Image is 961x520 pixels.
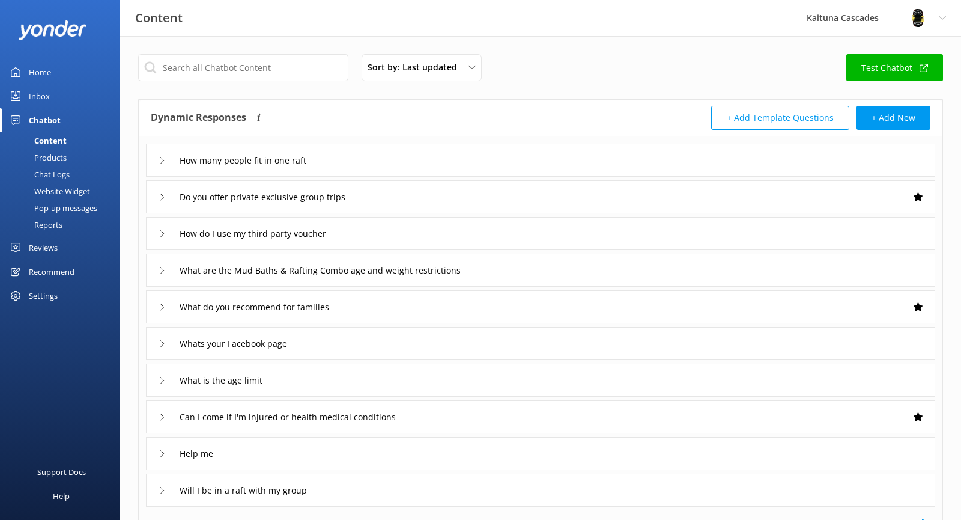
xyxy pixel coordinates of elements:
a: Website Widget [7,183,120,200]
div: Inbox [29,84,50,108]
div: Support Docs [37,460,86,484]
input: Search all Chatbot Content [138,54,348,81]
div: Reviews [29,236,58,260]
div: Pop-up messages [7,200,97,216]
div: Content [7,132,67,149]
img: 802-1755650174.png [909,9,927,27]
div: Recommend [29,260,74,284]
a: Pop-up messages [7,200,120,216]
span: Sort by: Last updated [368,61,464,74]
div: Reports [7,216,62,233]
div: Chat Logs [7,166,70,183]
button: + Add New [856,106,930,130]
div: Chatbot [29,108,61,132]
button: + Add Template Questions [711,106,849,130]
div: Settings [29,284,58,308]
img: yonder-white-logo.png [18,20,87,40]
a: Chat Logs [7,166,120,183]
div: Help [53,484,70,508]
a: Reports [7,216,120,233]
div: Home [29,60,51,84]
div: Products [7,149,67,166]
h3: Content [135,8,183,28]
a: Test Chatbot [846,54,943,81]
a: Content [7,132,120,149]
div: Website Widget [7,183,90,200]
h4: Dynamic Responses [151,106,246,130]
a: Products [7,149,120,166]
